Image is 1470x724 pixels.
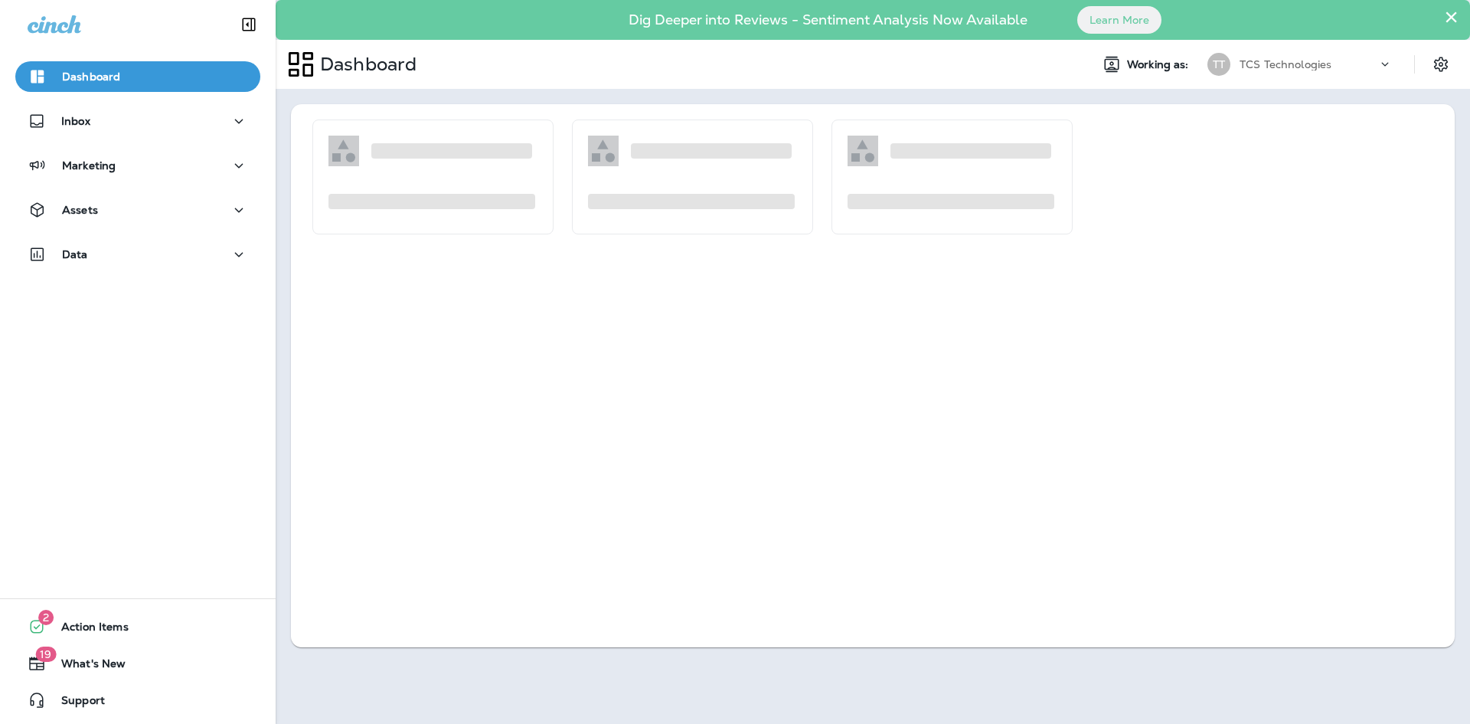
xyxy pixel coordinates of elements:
button: 2Action Items [15,611,260,642]
p: Inbox [61,115,90,127]
button: Collapse Sidebar [227,9,270,40]
button: Inbox [15,106,260,136]
p: Dig Deeper into Reviews - Sentiment Analysis Now Available [584,18,1072,22]
p: Data [62,248,88,260]
button: 19What's New [15,648,260,679]
p: Dashboard [314,53,416,76]
button: Settings [1427,51,1455,78]
span: Working as: [1127,58,1192,71]
button: Assets [15,195,260,225]
span: 19 [35,647,56,662]
span: Action Items [46,621,129,639]
p: Dashboard [62,70,120,83]
button: Data [15,239,260,270]
button: Support [15,685,260,716]
p: Marketing [62,159,116,172]
span: What's New [46,657,126,676]
p: Assets [62,204,98,216]
span: Support [46,694,105,713]
p: TCS Technologies [1240,58,1331,70]
div: TT [1207,53,1230,76]
button: Dashboard [15,61,260,92]
span: 2 [38,610,54,625]
button: Learn More [1077,6,1161,34]
button: Close [1444,5,1459,29]
button: Marketing [15,150,260,181]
